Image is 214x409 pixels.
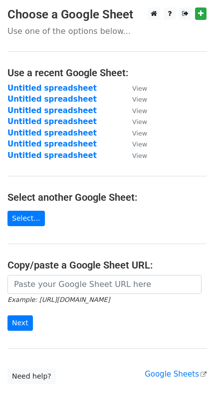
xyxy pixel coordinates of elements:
[132,107,147,115] small: View
[132,140,147,148] small: View
[7,26,207,36] p: Use one of the options below...
[7,129,97,137] a: Untitled spreadsheet
[122,84,147,93] a: View
[7,106,97,115] a: Untitled spreadsheet
[7,211,45,226] a: Select...
[7,191,207,203] h4: Select another Google Sheet:
[7,275,202,294] input: Paste your Google Sheet URL here
[7,259,207,271] h4: Copy/paste a Google Sheet URL:
[132,152,147,159] small: View
[7,139,97,148] a: Untitled spreadsheet
[7,67,207,79] h4: Use a recent Google Sheet:
[132,118,147,126] small: View
[132,85,147,92] small: View
[122,95,147,104] a: View
[7,7,207,22] h3: Choose a Google Sheet
[122,106,147,115] a: View
[7,296,110,303] small: Example: [URL][DOMAIN_NAME]
[7,117,97,126] a: Untitled spreadsheet
[122,139,147,148] a: View
[132,96,147,103] small: View
[122,129,147,137] a: View
[132,130,147,137] small: View
[7,84,97,93] a: Untitled spreadsheet
[7,315,33,331] input: Next
[7,95,97,104] a: Untitled spreadsheet
[145,370,207,379] a: Google Sheets
[7,151,97,160] a: Untitled spreadsheet
[122,151,147,160] a: View
[7,369,56,384] a: Need help?
[122,117,147,126] a: View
